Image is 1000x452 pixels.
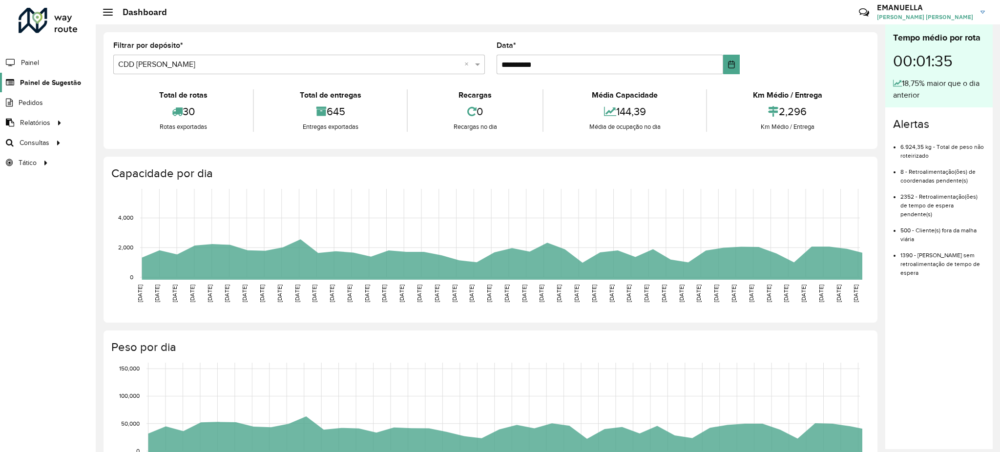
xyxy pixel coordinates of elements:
span: Painel [21,58,39,68]
text: [DATE] [241,285,248,302]
text: [DATE] [625,285,632,302]
h4: Alertas [893,117,985,131]
text: [DATE] [381,285,387,302]
text: [DATE] [556,285,562,302]
text: [DATE] [468,285,475,302]
text: [DATE] [137,285,143,302]
text: [DATE] [346,285,353,302]
text: [DATE] [364,285,370,302]
text: 2,000 [118,244,133,250]
text: 100,000 [119,393,140,399]
div: 00:01:35 [893,44,985,78]
label: Data [497,40,516,51]
div: Total de entregas [256,89,404,101]
a: Contato Rápido [854,2,875,23]
div: Km Médio / Entrega [709,122,865,132]
div: Entregas exportadas [256,122,404,132]
div: Total de rotas [116,89,250,101]
text: [DATE] [643,285,649,302]
button: Choose Date [723,55,740,74]
text: [DATE] [783,285,789,302]
text: [DATE] [695,285,702,302]
span: [PERSON_NAME] [PERSON_NAME] [877,13,973,21]
div: 30 [116,101,250,122]
text: [DATE] [835,285,842,302]
text: [DATE] [853,285,859,302]
text: [DATE] [329,285,335,302]
div: 645 [256,101,404,122]
text: [DATE] [661,285,667,302]
text: [DATE] [189,285,195,302]
text: [DATE] [486,285,492,302]
text: [DATE] [416,285,422,302]
text: [DATE] [311,285,317,302]
text: [DATE] [766,285,772,302]
div: 18,75% maior que o dia anterior [893,78,985,101]
h4: Peso por dia [111,340,868,354]
div: 144,39 [546,101,704,122]
div: Rotas exportadas [116,122,250,132]
span: Painel de Sugestão [20,78,81,88]
text: [DATE] [521,285,527,302]
h4: Capacidade por dia [111,166,868,181]
text: [DATE] [294,285,300,302]
text: [DATE] [748,285,754,302]
text: [DATE] [259,285,265,302]
li: 6.924,35 kg - Total de peso não roteirizado [900,135,985,160]
text: [DATE] [207,285,213,302]
text: [DATE] [573,285,580,302]
h3: EMANUELLA [877,3,973,12]
text: [DATE] [398,285,405,302]
li: 2352 - Retroalimentação(ões) de tempo de espera pendente(s) [900,185,985,219]
text: [DATE] [154,285,160,302]
text: [DATE] [800,285,807,302]
text: [DATE] [538,285,544,302]
span: Relatórios [20,118,50,128]
div: Recargas no dia [410,122,540,132]
div: Tempo médio por rota [893,31,985,44]
text: [DATE] [451,285,458,302]
label: Filtrar por depósito [113,40,183,51]
text: [DATE] [678,285,685,302]
text: 0 [130,274,133,280]
text: [DATE] [591,285,597,302]
text: [DATE] [503,285,510,302]
span: Pedidos [19,98,43,108]
text: [DATE] [818,285,824,302]
div: Média Capacidade [546,89,704,101]
h2: Dashboard [113,7,167,18]
div: Média de ocupação no dia [546,122,704,132]
span: Consultas [20,138,49,148]
text: 50,000 [121,420,140,427]
div: 0 [410,101,540,122]
div: Km Médio / Entrega [709,89,865,101]
li: 500 - Cliente(s) fora da malha viária [900,219,985,244]
div: 2,296 [709,101,865,122]
span: Tático [19,158,37,168]
text: 150,000 [119,365,140,371]
li: 8 - Retroalimentação(ões) de coordenadas pendente(s) [900,160,985,185]
text: [DATE] [608,285,615,302]
text: [DATE] [730,285,737,302]
div: Recargas [410,89,540,101]
text: [DATE] [171,285,178,302]
li: 1390 - [PERSON_NAME] sem retroalimentação de tempo de espera [900,244,985,277]
span: Clear all [464,59,473,70]
text: [DATE] [434,285,440,302]
text: 4,000 [118,215,133,221]
text: [DATE] [713,285,719,302]
text: [DATE] [276,285,283,302]
text: [DATE] [224,285,230,302]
